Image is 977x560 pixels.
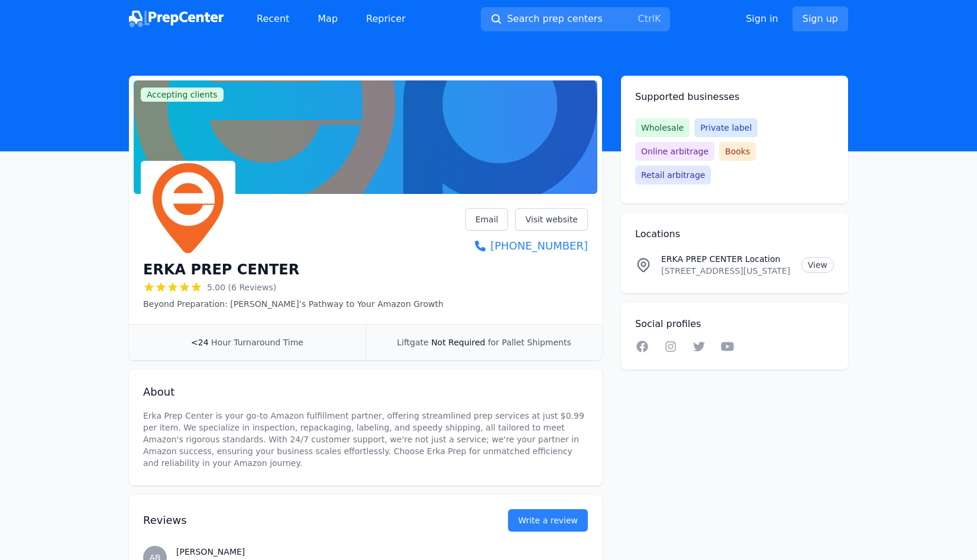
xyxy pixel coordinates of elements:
[508,509,588,532] a: Write a review
[801,257,834,273] a: View
[661,265,792,277] p: [STREET_ADDRESS][US_STATE]
[191,338,209,347] span: <24
[143,298,444,310] p: Beyond Preparation: [PERSON_NAME]’s Pathway to Your Amazon Growth
[143,512,470,529] h2: Reviews
[465,208,509,231] a: Email
[635,118,690,137] span: Wholesale
[507,12,602,26] span: Search prep centers
[176,546,588,558] h3: [PERSON_NAME]
[792,7,848,31] a: Sign up
[638,13,654,24] kbd: Ctrl
[143,384,588,400] h2: About
[397,338,428,347] span: Liftgate
[746,12,778,26] a: Sign in
[515,208,588,231] a: Visit website
[635,142,714,161] span: Online arbitrage
[635,227,834,241] h2: Locations
[247,7,299,31] a: Recent
[481,7,670,31] button: Search prep centersCtrlK
[635,166,711,184] span: Retail arbitrage
[129,11,224,27] img: PrepCenter
[635,90,834,104] h2: Supported businesses
[141,88,224,102] span: Accepting clients
[211,338,303,347] span: Hour Turnaround Time
[431,338,485,347] span: Not Required
[143,260,299,279] h1: ERKA PREP CENTER
[207,281,276,293] span: 5.00 (6 Reviews)
[308,7,347,31] a: Map
[661,253,792,265] p: ERKA PREP CENTER Location
[143,163,233,253] img: ERKA PREP CENTER
[635,317,834,331] h2: Social profiles
[143,410,588,469] p: Erka Prep Center is your go-to Amazon fulfillment partner, offering streamlined prep services at ...
[719,142,756,161] span: Books
[465,238,588,254] a: [PHONE_NUMBER]
[655,13,661,24] kbd: K
[488,338,571,347] span: for Pallet Shipments
[357,7,415,31] a: Repricer
[694,118,758,137] span: Private label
